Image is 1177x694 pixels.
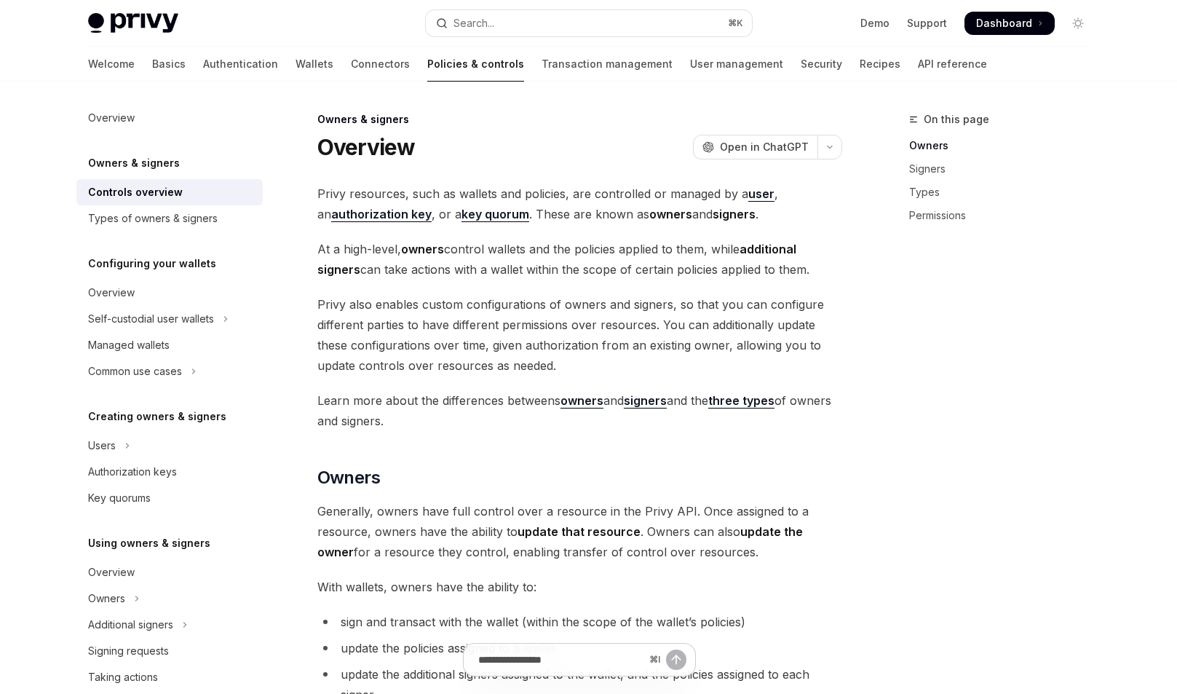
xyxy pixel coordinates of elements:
strong: owners [401,242,444,256]
h5: Owners & signers [88,154,180,172]
span: Learn more about the differences betweens and and the of owners and signers. [317,390,842,431]
a: Authentication [203,47,278,82]
div: Managed wallets [88,336,170,354]
a: Overview [76,105,263,131]
div: Overview [88,284,135,301]
div: Common use cases [88,363,182,380]
button: Toggle Self-custodial user wallets section [76,306,263,332]
h5: Using owners & signers [88,535,210,552]
a: signers [624,393,667,409]
span: At a high-level, control wallets and the policies applied to them, while can take actions with a ... [317,239,842,280]
input: Ask a question... [478,644,643,676]
strong: signers [713,207,756,221]
span: sign and transact with the wallet (within the scope of the wallet’s policies) [341,615,745,629]
h5: Configuring your wallets [88,255,216,272]
span: With wallets, owners have the ability to: [317,577,842,597]
a: Taking actions [76,664,263,690]
a: Transaction management [542,47,673,82]
a: Connectors [351,47,410,82]
a: Signers [909,157,1101,181]
div: Signing requests [88,642,169,660]
a: authorization key [331,207,432,222]
a: Permissions [909,204,1101,227]
a: Overview [76,559,263,585]
a: Welcome [88,47,135,82]
button: Toggle dark mode [1066,12,1090,35]
a: Basics [152,47,186,82]
div: Controls overview [88,184,183,201]
span: Generally, owners have full control over a resource in the Privy API. Once assigned to a resource... [317,501,842,562]
h5: Creating owners & signers [88,408,226,425]
div: Overview [88,564,135,581]
a: Authorization keys [76,459,263,485]
strong: owners [649,207,692,221]
div: Types of owners & signers [88,210,218,227]
span: Privy resources, such as wallets and policies, are controlled or managed by a , an , or a . These... [317,184,842,224]
strong: user [748,186,774,201]
span: Owners [317,466,380,489]
a: Controls overview [76,179,263,205]
button: Send message [666,650,686,670]
img: light logo [88,13,178,33]
div: Taking actions [88,669,158,686]
a: Policies & controls [427,47,524,82]
strong: authorization key [331,207,432,221]
a: Types [909,181,1101,204]
button: Toggle Users section [76,433,263,459]
div: Key quorums [88,489,151,507]
div: Additional signers [88,616,173,634]
a: Managed wallets [76,332,263,358]
span: ⌘ K [728,17,743,29]
a: Signing requests [76,638,263,664]
div: Owners & signers [317,112,842,127]
a: Overview [76,280,263,306]
a: owners [560,393,603,409]
button: Open search [426,10,752,36]
div: Owners [88,590,125,607]
a: Key quorums [76,485,263,511]
a: Demo [860,16,889,31]
a: User management [690,47,783,82]
span: Open in ChatGPT [720,140,809,154]
strong: key quorum [461,207,529,221]
span: Dashboard [976,16,1032,31]
span: On this page [924,111,989,128]
a: user [748,186,774,202]
div: Overview [88,109,135,127]
h1: Overview [317,134,416,160]
a: three types [708,393,774,409]
a: Wallets [296,47,333,82]
a: API reference [918,47,987,82]
button: Toggle Owners section [76,585,263,612]
a: Security [801,47,842,82]
div: Search... [453,15,494,32]
button: Open in ChatGPT [693,135,817,159]
button: Toggle Additional signers section [76,612,263,638]
a: Owners [909,134,1101,157]
div: Users [88,437,116,454]
a: Types of owners & signers [76,205,263,232]
button: Toggle Common use cases section [76,358,263,385]
span: Privy also enables custom configurations of owners and signers, so that you can configure differe... [317,294,842,376]
a: key quorum [461,207,529,222]
div: Self-custodial user wallets [88,310,214,328]
a: Support [907,16,947,31]
a: Dashboard [964,12,1055,35]
div: Authorization keys [88,463,177,481]
strong: update that resource [518,524,641,539]
a: Recipes [860,47,900,82]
